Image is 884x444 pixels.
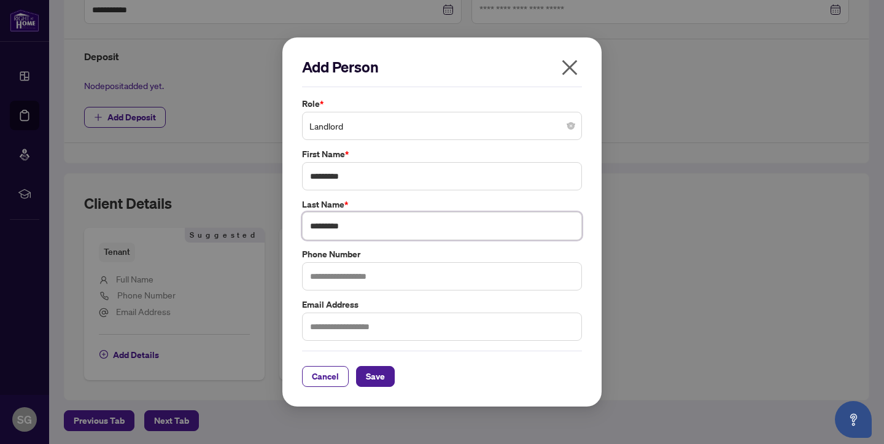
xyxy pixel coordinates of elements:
[312,367,339,386] span: Cancel
[302,147,582,161] label: First Name
[309,114,575,138] span: Landlord
[835,401,872,438] button: Open asap
[302,198,582,211] label: Last Name
[302,97,582,111] label: Role
[302,298,582,311] label: Email Address
[567,122,575,130] span: close-circle
[356,366,395,387] button: Save
[302,366,349,387] button: Cancel
[302,57,582,77] h2: Add Person
[560,58,580,77] span: close
[302,247,582,261] label: Phone Number
[366,367,385,386] span: Save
